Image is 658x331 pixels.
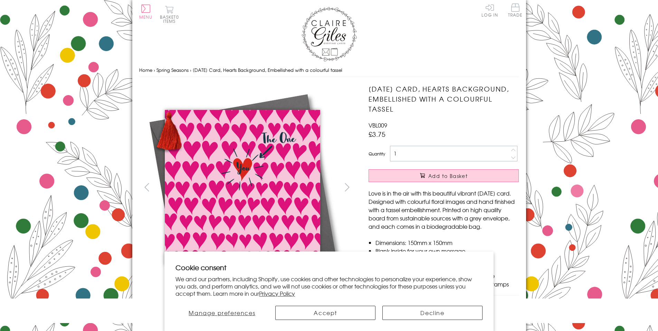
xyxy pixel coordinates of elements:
p: Love is in the air with this beautiful vibrant [DATE] card. Designed with colourful floral images... [369,189,519,230]
span: £3.75 [369,129,385,139]
li: Blank inside for your own message [375,247,519,255]
a: Privacy Policy [259,289,295,297]
button: Manage preferences [175,306,268,320]
span: Trade [508,3,523,17]
a: Log In [481,3,498,17]
button: Menu [139,4,153,19]
label: Quantity [369,151,385,157]
span: 0 items [163,14,179,24]
span: [DATE] Card, Hearts Background, Embellished with a colourful tassel [193,67,342,73]
img: Valentine's Day Card, Hearts Background, Embellished with a colourful tassel [139,84,346,291]
img: Claire Giles Greetings Cards [302,7,357,62]
a: Spring Seasons [156,67,189,73]
li: Dimensions: 150mm x 150mm [375,238,519,247]
button: Basket0 items [160,6,179,23]
span: Add to Basket [428,172,468,179]
span: Manage preferences [189,309,255,317]
span: Menu [139,14,153,20]
nav: breadcrumbs [139,63,519,77]
button: Accept [275,306,375,320]
p: We and our partners, including Shopify, use cookies and other technologies to personalize your ex... [175,275,483,297]
button: next [339,179,355,195]
h1: [DATE] Card, Hearts Background, Embellished with a colourful tassel [369,84,519,114]
span: VBL009 [369,121,387,129]
a: Home [139,67,152,73]
button: prev [139,179,155,195]
a: Trade [508,3,523,18]
button: Decline [382,306,483,320]
span: › [154,67,155,73]
h2: Cookie consent [175,263,483,272]
img: Valentine's Day Card, Hearts Background, Embellished with a colourful tassel [355,84,562,291]
span: › [190,67,191,73]
button: Add to Basket [369,169,519,182]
